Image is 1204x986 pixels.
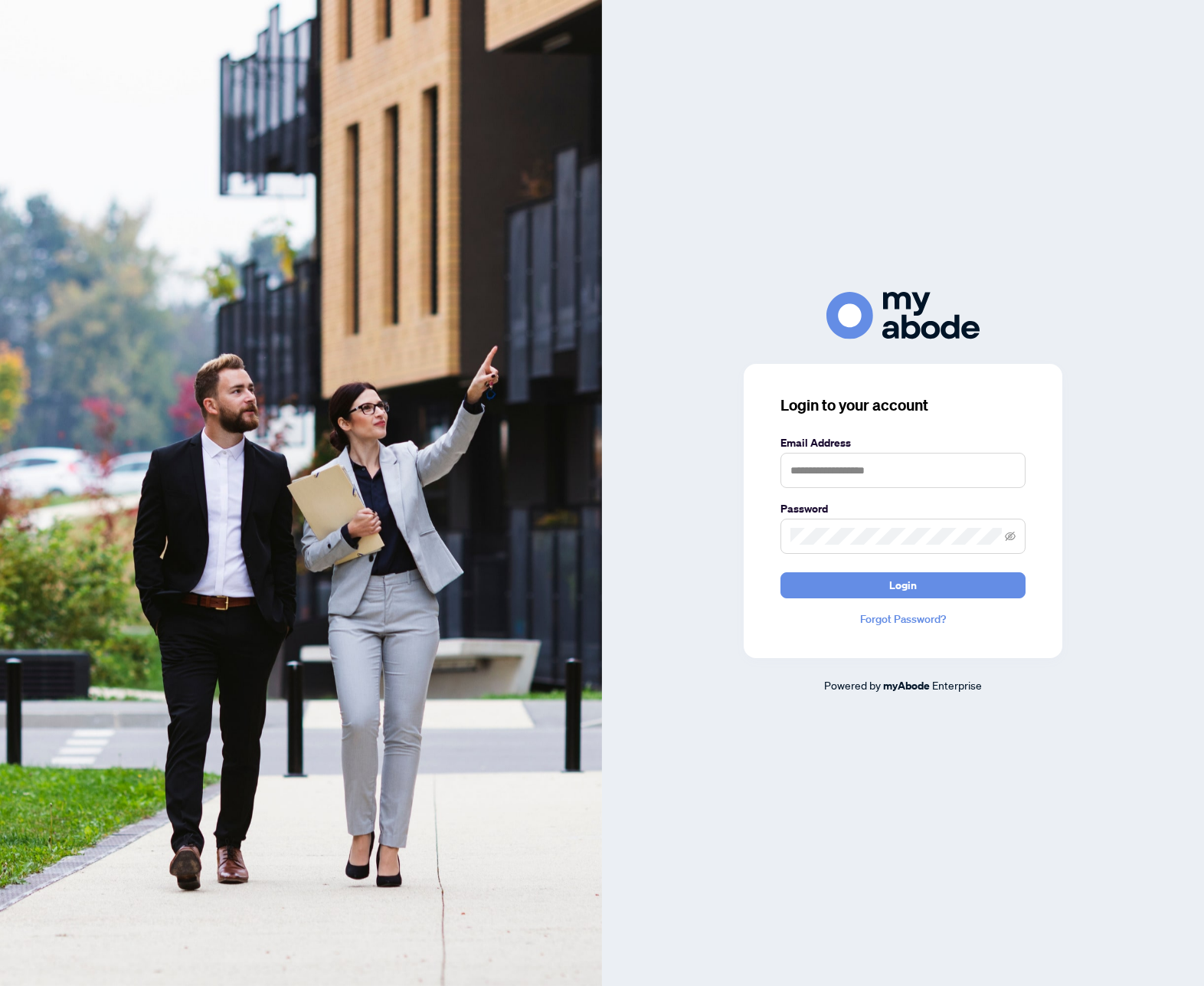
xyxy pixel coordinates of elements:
span: Login [889,573,917,598]
a: myAbode [883,677,930,694]
label: Password [780,500,1026,517]
span: Powered by [824,678,881,692]
span: Enterprise [932,678,982,692]
button: Login [780,572,1026,598]
h3: Login to your account [780,395,1026,416]
a: Forgot Password? [780,611,1026,627]
label: Email Address [780,434,1026,451]
span: eye-invisible [1005,531,1016,542]
img: ma-logo [826,292,980,339]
